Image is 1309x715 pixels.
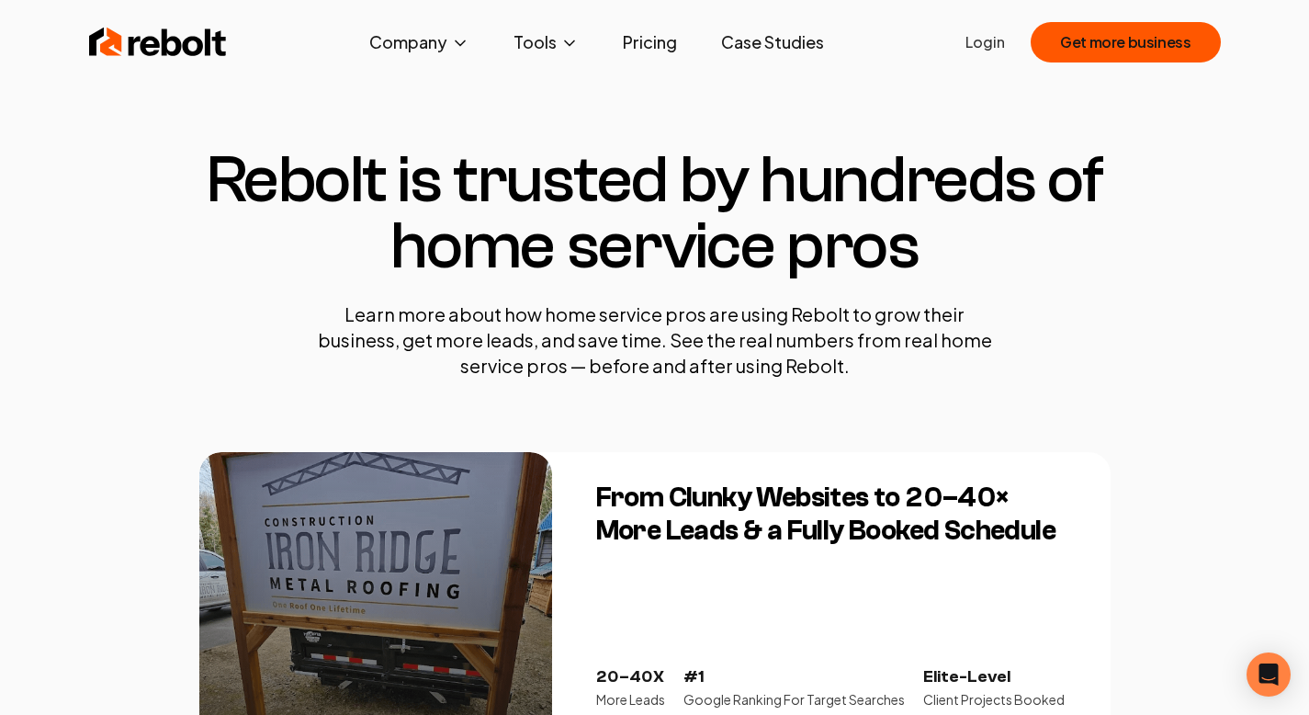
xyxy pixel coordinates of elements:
[965,31,1005,53] a: Login
[596,482,1074,548] h3: From Clunky Websites to 20–40× More Leads & a Fully Booked Schedule
[923,664,1065,690] p: Elite-Level
[89,24,227,61] img: Rebolt Logo
[923,690,1065,709] p: Client Projects Booked
[596,664,665,690] p: 20–40X
[1031,22,1220,62] button: Get more business
[1247,653,1291,697] div: Open Intercom Messenger
[306,301,1004,379] p: Learn more about how home service pros are using Rebolt to grow their business, get more leads, a...
[199,147,1111,279] h1: Rebolt is trusted by hundreds of home service pros
[706,24,839,61] a: Case Studies
[683,664,905,690] p: #1
[608,24,692,61] a: Pricing
[683,690,905,709] p: Google Ranking For Target Searches
[499,24,593,61] button: Tools
[596,690,665,709] p: More Leads
[355,24,484,61] button: Company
